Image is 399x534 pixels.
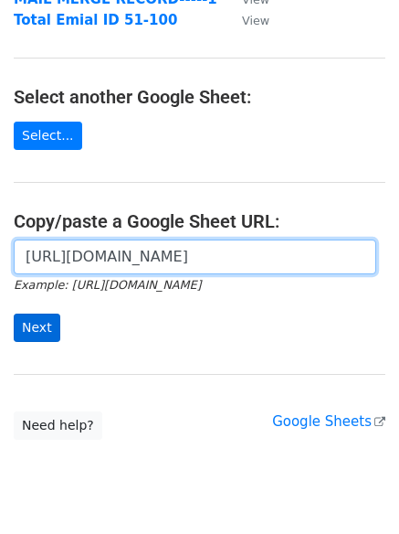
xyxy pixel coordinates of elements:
iframe: Chat Widget [308,446,399,534]
small: View [242,14,269,27]
a: Total Emial ID 51-100 [14,12,177,28]
small: Example: [URL][DOMAIN_NAME] [14,278,201,292]
input: Paste your Google Sheet URL here [14,240,376,274]
a: Select... [14,122,82,150]
a: Google Sheets [272,413,385,430]
a: Need help? [14,411,102,440]
a: View [224,12,269,28]
input: Next [14,314,60,342]
h4: Copy/paste a Google Sheet URL: [14,210,385,232]
h4: Select another Google Sheet: [14,86,385,108]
